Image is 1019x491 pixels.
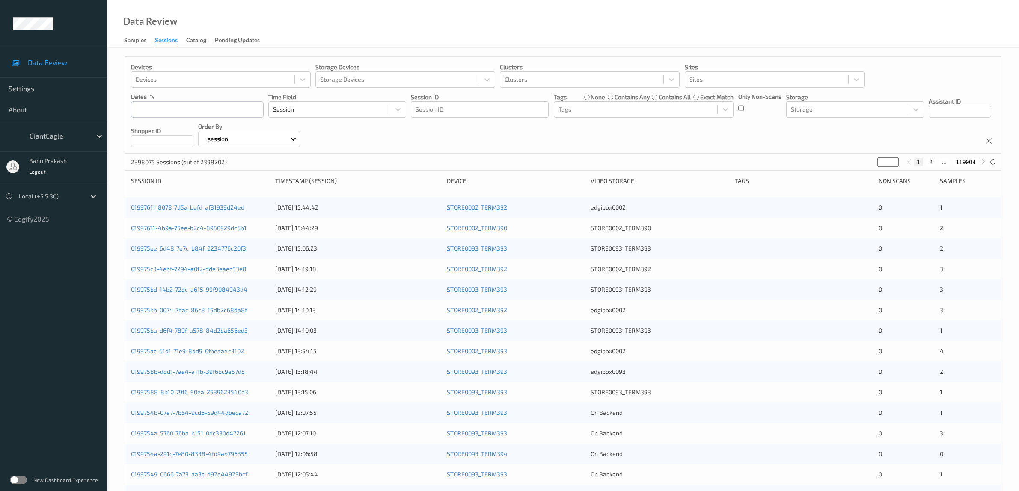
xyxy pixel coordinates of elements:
[879,204,882,211] span: 0
[500,63,680,71] p: Clusters
[131,388,248,396] a: 01997588-8b10-79f6-90ea-2539623540d3
[275,224,441,232] div: [DATE] 15:44:29
[447,409,507,416] a: STORE0093_TERM393
[275,285,441,294] div: [DATE] 14:12:29
[591,367,729,376] div: edgibox0093
[940,327,942,334] span: 1
[738,92,781,101] p: Only Non-Scans
[205,135,231,143] p: session
[940,470,942,478] span: 1
[275,429,441,438] div: [DATE] 12:07:10
[591,326,729,335] div: STORE0093_TERM393
[591,224,729,232] div: STORE0002_TERM390
[131,265,247,272] a: 019975c3-4ebf-7294-a0f2-dde3eaec53e8
[275,326,441,335] div: [DATE] 14:10:03
[275,177,441,185] div: Timestamp (Session)
[929,97,991,106] p: Assistant ID
[275,470,441,479] div: [DATE] 12:05:44
[879,286,882,293] span: 0
[131,177,269,185] div: Session ID
[131,224,247,231] a: 01997611-4b9a-75ee-b2c4-8950929dc6b1
[591,265,729,273] div: STORE0002_TERM392
[879,347,882,355] span: 0
[940,388,942,396] span: 1
[275,388,441,396] div: [DATE] 13:15:06
[131,347,244,355] a: 019975ac-61d1-71e9-8dd9-0fbeaa4c3102
[591,177,729,185] div: Video Storage
[411,93,549,101] p: Session ID
[591,306,729,314] div: edgibox0002
[131,286,247,293] a: 019975bd-14b2-72dc-a615-99f9084943d4
[123,17,177,26] div: Data Review
[879,388,882,396] span: 0
[554,93,567,101] p: Tags
[940,409,942,416] span: 1
[591,450,729,458] div: On Backend
[879,470,882,478] span: 0
[735,177,873,185] div: Tags
[940,450,943,457] span: 0
[879,224,882,231] span: 0
[447,388,507,396] a: STORE0093_TERM393
[447,368,507,375] a: STORE0093_TERM393
[879,265,882,272] span: 0
[131,409,248,416] a: 0199754b-07e7-7b64-9cd6-59d44dbeca72
[700,93,734,101] label: exact match
[198,122,300,131] p: Order By
[940,306,943,314] span: 3
[124,36,146,47] div: Samples
[131,470,247,478] a: 01997549-0666-7a73-aa3c-d92a44923bcf
[447,286,507,293] a: STORE0093_TERM393
[447,204,507,211] a: STORE0002_TERM392
[591,470,729,479] div: On Backend
[131,368,245,375] a: 0199758b-ddd1-7ae4-a11b-39f6bc9e57d5
[275,203,441,212] div: [DATE] 15:44:42
[447,265,507,272] a: STORE0002_TERM392
[275,367,441,376] div: [DATE] 13:18:44
[786,93,924,101] p: Storage
[615,93,650,101] label: contains any
[940,224,943,231] span: 2
[131,127,193,135] p: Shopper ID
[659,93,691,101] label: contains all
[131,92,147,101] p: dates
[927,158,935,166] button: 2
[940,204,942,211] span: 1
[879,450,882,457] span: 0
[275,244,441,253] div: [DATE] 15:06:23
[268,93,406,101] p: Time Field
[879,306,882,314] span: 0
[591,93,605,101] label: none
[186,36,206,47] div: Catalog
[131,204,244,211] a: 01997611-8078-7d5a-befd-af31939d24ed
[131,245,246,252] a: 019975ee-6d48-7e7c-b84f-2234776c20f3
[940,347,944,355] span: 4
[275,347,441,355] div: [DATE] 13:54:15
[131,63,311,71] p: Devices
[315,63,495,71] p: Storage Devices
[591,244,729,253] div: STORE0093_TERM393
[131,327,248,334] a: 019975ba-d6f4-789f-a578-84d2ba656ed3
[447,306,507,314] a: STORE0002_TERM392
[879,245,882,252] span: 0
[940,245,943,252] span: 2
[879,368,882,375] span: 0
[940,265,943,272] span: 3
[155,35,186,47] a: Sessions
[591,388,729,396] div: STORE0093_TERM393
[447,470,507,478] a: STORE0093_TERM393
[131,158,227,166] p: 2398075 Sessions (out of 2398202)
[940,368,943,375] span: 2
[447,347,507,355] a: STORE0002_TERM393
[447,245,507,252] a: STORE0093_TERM393
[879,327,882,334] span: 0
[447,177,585,185] div: Device
[591,203,729,212] div: edgibox0002
[215,35,268,47] a: Pending Updates
[131,450,248,457] a: 0199754a-291c-7e80-8338-4fd9ab796355
[879,177,934,185] div: Non Scans
[914,158,923,166] button: 1
[940,286,943,293] span: 3
[275,408,441,417] div: [DATE] 12:07:55
[275,306,441,314] div: [DATE] 14:10:13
